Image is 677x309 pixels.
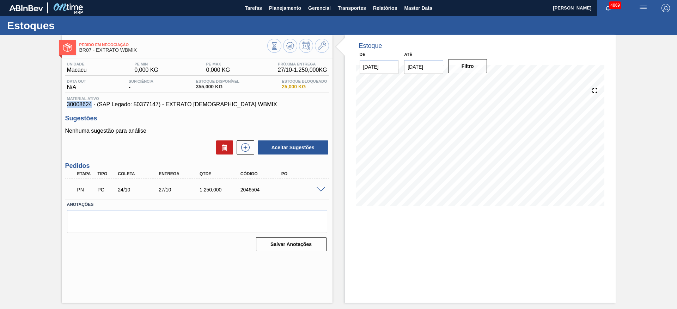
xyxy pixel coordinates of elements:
p: Nenhuma sugestão para análise [65,128,329,134]
div: N/A [65,79,88,90]
div: 24/10/2025 [116,187,162,193]
img: userActions [639,4,647,12]
h3: Pedidos [65,162,329,170]
span: Master Data [404,4,432,12]
div: Entrega [157,171,203,176]
div: Tipo [96,171,117,176]
div: Código [239,171,285,176]
span: PE MIN [134,62,158,66]
input: dd/mm/yyyy [404,60,443,74]
div: Aceitar Sugestões [254,140,329,155]
span: Data out [67,79,86,83]
span: 0,000 KG [206,67,230,73]
span: 25,000 KG [282,84,327,89]
span: PE MAX [206,62,230,66]
span: Próxima Entrega [278,62,327,66]
button: Atualizar Gráfico [283,39,297,53]
div: Pedido de Compra [96,187,117,193]
button: Visão Geral dos Estoques [267,39,281,53]
span: Unidade [67,62,87,66]
button: Salvar Anotações [256,237,327,251]
div: Excluir Sugestões [213,140,233,154]
h3: Sugestões [65,115,329,122]
span: Pedido em Negociação [79,43,267,47]
div: - [127,79,155,90]
label: Até [404,52,412,57]
span: 27/10 - 1.250,000 KG [278,67,327,73]
p: PN [77,187,95,193]
span: Tarefas [245,4,262,12]
img: Logout [661,4,670,12]
button: Notificações [597,3,620,13]
span: Material ativo [67,96,327,101]
div: PO [280,171,325,176]
span: 355,000 KG [196,84,239,89]
label: De [360,52,366,57]
div: 27/10/2025 [157,187,203,193]
span: 30008624 - (SAP Legado: 50377147) - EXTRATO [DEMOGRAPHIC_DATA] WBMIX [67,101,327,108]
div: Qtde [198,171,244,176]
span: 4869 [609,1,621,9]
span: Planejamento [269,4,301,12]
span: BR07 - EXTRATO WBMIX [79,48,267,53]
button: Ir ao Master Data / Geral [315,39,329,53]
span: Estoque Disponível [196,79,239,83]
span: 0,000 KG [134,67,158,73]
span: Transportes [338,4,366,12]
img: TNhmsLtSVTkK8tSr43FrP2fwEKptu5GPRR3wAAAABJRU5ErkJggg== [9,5,43,11]
span: Gerencial [308,4,331,12]
span: Estoque Bloqueado [282,79,327,83]
button: Filtro [448,59,487,73]
input: dd/mm/yyyy [360,60,399,74]
span: Suficiência [129,79,153,83]
div: 1.250,000 [198,187,244,193]
button: Aceitar Sugestões [258,140,328,154]
img: Ícone [63,43,72,52]
div: Pedido em Negociação [75,182,97,197]
button: Programar Estoque [299,39,313,53]
label: Anotações [67,200,327,210]
div: Etapa [75,171,97,176]
div: Estoque [359,42,382,50]
div: Coleta [116,171,162,176]
span: Macacu [67,67,87,73]
span: Relatórios [373,4,397,12]
h1: Estoques [7,21,132,30]
div: 2046504 [239,187,285,193]
div: Nova sugestão [233,140,254,154]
